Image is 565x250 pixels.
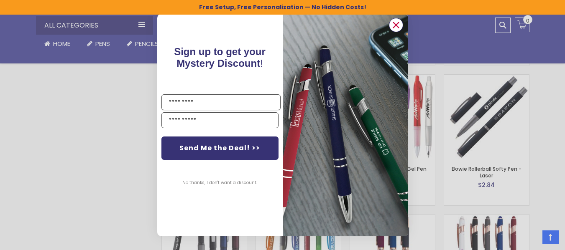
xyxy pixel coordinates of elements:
button: No thanks, I don't want a discount. [178,172,261,193]
iframe: Google Customer Reviews [496,227,565,250]
span: ! [174,46,266,69]
img: 081b18bf-2f98-4675-a917-09431eb06994.jpeg [283,14,408,236]
button: Send Me the Deal! >> [161,136,279,160]
button: Close dialog [389,18,403,32]
input: YOUR EMAIL [161,112,279,128]
span: Sign up to get your Mystery Discount [174,46,266,69]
